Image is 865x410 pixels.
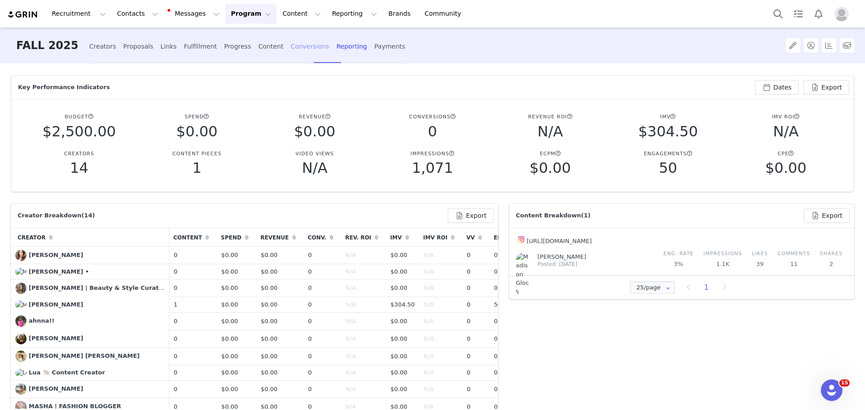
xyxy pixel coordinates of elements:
[26,150,132,158] p: Creators
[419,227,462,247] th: IMV ROI
[419,297,462,312] td: N/A
[15,368,105,377] a: Lua 🐚 Content Creator
[302,159,328,176] span: N/A
[419,279,462,297] td: N/A
[29,284,176,291] span: [PERSON_NAME] | Beauty & Style Curated 🧿
[294,123,336,140] span: $0.00
[733,150,839,158] p: CPE
[261,150,368,158] p: Video Views
[490,279,524,297] td: 0
[29,252,83,258] span: [PERSON_NAME]
[169,380,217,398] td: 0
[768,4,788,24] button: Search
[221,353,238,360] span: $0.00
[184,35,217,59] div: Fulfillment
[497,123,604,140] p: N/A
[261,335,278,342] span: $0.00
[225,4,277,24] button: Program
[261,386,278,392] span: $0.00
[615,113,721,121] p: IMV
[829,7,858,21] button: Profile
[221,252,238,258] span: $0.00
[391,335,407,342] span: $0.00
[29,335,83,342] span: [PERSON_NAME]
[820,250,842,258] p: Shares
[419,264,462,279] td: N/A
[15,383,83,395] a: [PERSON_NAME]
[221,369,238,376] span: $0.00
[221,284,238,291] span: $0.00
[839,379,850,387] span: 15
[169,330,217,347] td: 0
[304,380,341,398] td: 0
[391,252,407,258] span: $0.00
[765,159,806,176] span: $0.00
[15,267,27,276] img: Melanie •
[391,403,407,410] span: $0.00
[419,330,462,347] td: N/A
[462,279,490,297] td: 0
[752,250,768,258] p: Likes
[497,113,604,121] p: Revenue ROI
[304,365,341,380] td: 0
[261,318,278,324] span: $0.00
[788,4,808,24] a: Tasks
[537,261,648,268] p: Posted: [DATE]
[15,283,165,294] a: [PERSON_NAME] | Beauty & Style Curated 🧿
[700,281,713,294] li: 1
[15,315,27,327] img: ahnna!!
[11,227,169,247] th: Creator
[29,403,121,410] span: MASHA | FASHION BLOGGER
[490,330,524,347] td: 0
[261,268,278,275] span: $0.00
[143,160,250,176] p: 1
[462,297,490,312] td: 0
[29,268,89,275] span: [PERSON_NAME] •
[755,80,799,95] button: Dates
[379,123,486,140] p: 0
[462,312,490,330] td: 0
[7,10,39,19] img: grin logo
[490,227,524,247] th: Eng.
[379,160,486,176] p: 1,071
[15,300,83,309] a: [PERSON_NAME]
[462,330,490,347] td: 0
[304,264,341,279] td: 0
[615,160,721,176] p: 50
[804,208,850,223] button: Export
[261,284,278,291] span: $0.00
[221,335,238,342] span: $0.00
[615,150,721,158] p: Engagements
[46,4,111,24] button: Recruitment
[638,123,698,140] span: $304.50
[256,227,304,247] th: Revenue
[15,250,83,261] a: [PERSON_NAME]
[497,150,604,158] p: ECPM
[379,150,486,158] p: Impressions
[261,252,278,258] span: $0.00
[304,227,341,247] th: Conv.
[261,369,278,376] span: $0.00
[169,247,217,264] td: 0
[462,227,490,247] th: VV
[462,380,490,398] td: 0
[537,252,648,261] p: [PERSON_NAME]
[341,380,386,398] td: N/A
[15,267,89,276] a: [PERSON_NAME] •
[527,238,592,244] span: [URL][DOMAIN_NAME]
[15,351,140,362] a: [PERSON_NAME] [PERSON_NAME]
[169,279,217,297] td: 0
[703,260,742,269] p: 1.1K
[169,365,217,380] td: 0
[15,283,27,294] img: Liz Blick | Beauty & Style Curated 🧿
[733,113,839,121] p: IMV ROI
[391,284,407,291] span: $0.00
[391,301,415,308] span: $304.50
[703,250,742,258] p: Impressions
[261,113,368,121] p: Revenue
[419,312,462,330] td: N/A
[663,250,693,258] p: Eng. Rate
[391,318,407,324] span: $0.00
[82,212,95,219] span: (14)
[752,260,768,269] p: 39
